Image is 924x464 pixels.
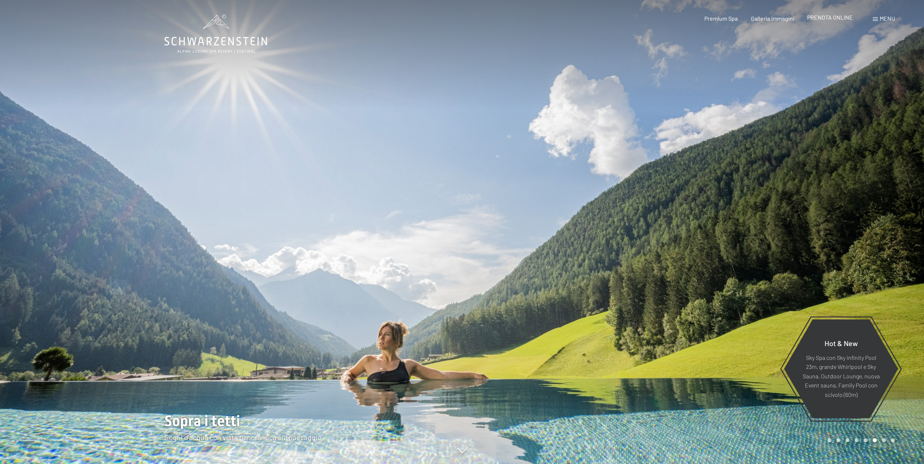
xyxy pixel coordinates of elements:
div: Carousel Page 1 [827,438,831,442]
a: PRENOTA ONLINE [807,14,853,21]
a: Galleria immagini [751,15,794,22]
div: Carousel Page 2 [837,438,840,442]
div: Carousel Page 8 [891,438,895,442]
div: Carousel Pagination [825,438,895,442]
div: Carousel Page 6 (Current Slide) [873,438,877,442]
div: Carousel Page 3 [846,438,850,442]
span: Hot & New [825,338,858,347]
span: Menu [880,15,895,22]
div: Carousel Page 4 [855,438,859,442]
a: Premium Spa [704,15,738,22]
div: Carousel Page 7 [882,438,886,442]
p: Sky Spa con Sky infinity Pool 23m, grande Whirlpool e Sky Sauna, Outdoor Lounge, nuova Event saun... [802,353,880,399]
a: Hot & New Sky Spa con Sky infinity Pool 23m, grande Whirlpool e Sky Sauna, Outdoor Lounge, nuova ... [783,319,899,419]
div: Carousel Page 5 [864,438,868,442]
